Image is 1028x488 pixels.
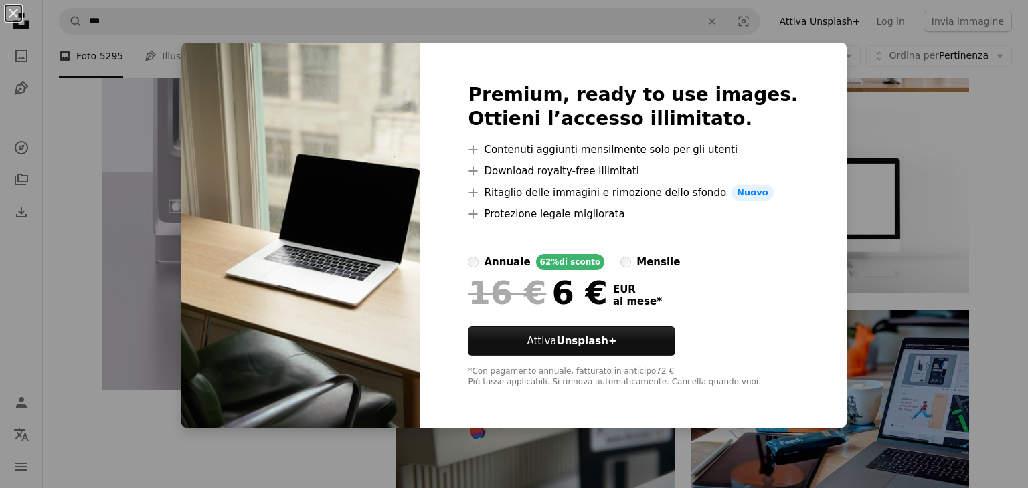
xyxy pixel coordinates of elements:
span: 16 € [468,275,546,310]
div: annuale [484,254,530,270]
li: Protezione legale migliorata [468,206,798,222]
li: Download royalty-free illimitati [468,163,798,179]
div: 6 € [468,275,607,310]
li: Contenuti aggiunti mensilmente solo per gli utenti [468,142,798,158]
div: *Con pagamento annuale, fatturato in anticipo 72 € Più tasse applicabili. Si rinnova automaticame... [468,366,798,388]
input: mensile [620,257,631,267]
span: Nuovo [732,185,773,201]
div: mensile [636,254,680,270]
div: 62% di sconto [536,254,605,270]
input: annuale62%di sconto [468,257,479,267]
h2: Premium, ready to use images. Ottieni l’accesso illimitato. [468,83,798,131]
li: Ritaglio delle immagini e rimozione dello sfondo [468,185,798,201]
img: premium_photo-1671247953201-2fdc17af6692 [181,43,420,428]
button: AttivaUnsplash+ [468,326,675,356]
span: EUR [613,283,662,295]
strong: Unsplash+ [556,335,616,347]
span: al mese * [613,295,662,308]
